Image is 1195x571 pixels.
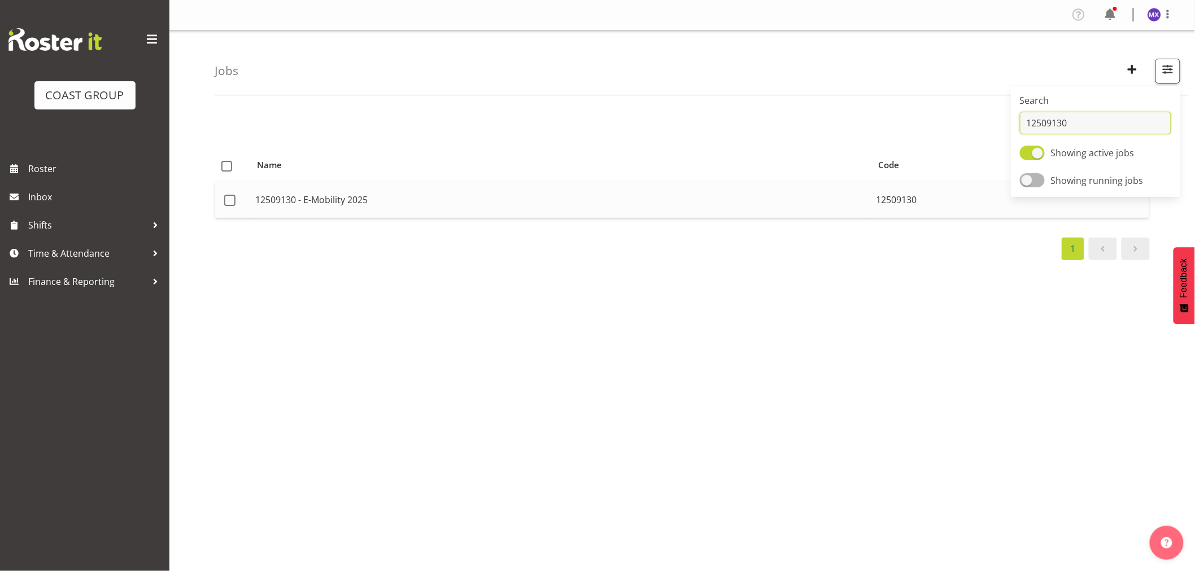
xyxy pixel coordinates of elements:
h4: Jobs [215,64,238,77]
div: COAST GROUP [46,87,124,104]
td: 12509130 [872,182,1149,218]
img: Rosterit website logo [8,28,102,51]
span: Showing active jobs [1051,147,1135,159]
input: Search by name/code/number [1020,112,1171,134]
button: Filter Jobs [1155,59,1180,84]
span: Roster [28,160,164,177]
span: Inbox [28,188,164,205]
span: Finance & Reporting [28,273,147,290]
span: Name [257,159,282,172]
button: Create New Job [1120,59,1144,84]
span: Shifts [28,217,147,234]
label: Search [1020,94,1171,107]
img: help-xxl-2.png [1161,537,1172,548]
span: Time & Attendance [28,245,147,262]
button: Feedback - Show survey [1174,247,1195,324]
span: Code [878,159,899,172]
img: michelle-xiang8229.jpg [1148,8,1161,21]
td: 12509130 - E-Mobility 2025 [251,182,872,218]
span: Feedback [1179,258,1189,298]
span: Showing running jobs [1051,174,1144,187]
